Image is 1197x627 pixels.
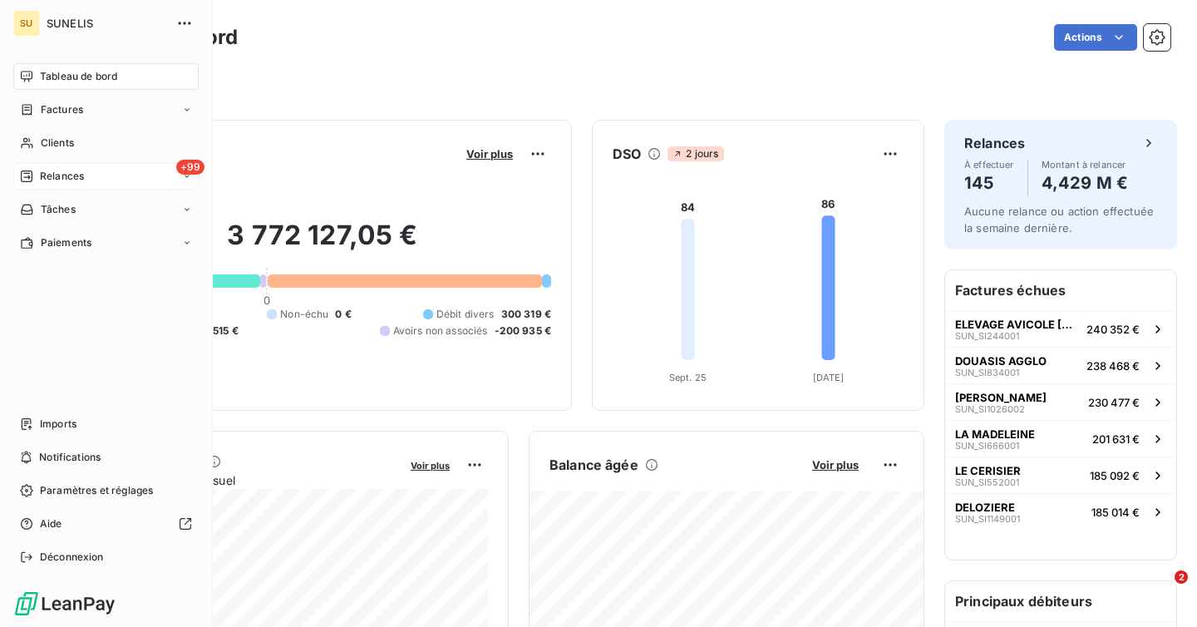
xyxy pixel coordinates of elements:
[94,219,551,269] h2: 3 772 127,05 €
[964,170,1014,196] h4: 145
[1091,506,1140,519] span: 185 014 €
[40,417,76,432] span: Imports
[812,458,859,471] span: Voir plus
[40,69,117,84] span: Tableau de bord
[955,404,1025,414] span: SUN_SI1026002
[667,146,723,161] span: 2 jours
[1090,469,1140,482] span: 185 092 €
[41,136,74,151] span: Clients
[669,372,707,383] tspan: Sept. 25
[945,383,1176,420] button: [PERSON_NAME]SUN_SI1026002230 477 €
[613,144,641,164] h6: DSO
[13,590,116,617] img: Logo LeanPay
[406,457,455,472] button: Voir plus
[1140,570,1180,610] iframe: Intercom live chat
[955,501,1015,514] span: DELOZIERE
[280,307,328,322] span: Non-échu
[176,160,204,175] span: +99
[964,205,1154,235] span: Aucune relance ou action effectuée la semaine dernière.
[955,368,1019,378] span: SUN_SI834001
[945,493,1176,530] button: DELOZIERESUN_SI1149001185 014 €
[955,464,1021,477] span: LE CERISIER
[1042,170,1128,196] h4: 4,429 M €
[40,169,84,184] span: Relances
[501,307,551,322] span: 300 319 €
[40,516,62,531] span: Aide
[264,294,270,307] span: 0
[955,391,1047,404] span: [PERSON_NAME]
[1054,24,1137,51] button: Actions
[41,235,91,250] span: Paiements
[964,133,1025,153] h6: Relances
[1086,359,1140,373] span: 238 468 €
[466,147,513,160] span: Voir plus
[436,307,495,322] span: Débit divers
[945,270,1176,310] h6: Factures échues
[945,581,1176,621] h6: Principaux débiteurs
[41,202,76,217] span: Tâches
[393,323,488,338] span: Avoirs non associés
[1086,323,1140,336] span: 240 352 €
[1092,432,1140,446] span: 201 631 €
[39,450,101,465] span: Notifications
[47,17,166,30] span: SUNELIS
[40,550,104,565] span: Déconnexion
[40,483,153,498] span: Paramètres et réglages
[945,420,1176,457] button: LA MADELEINESUN_SI666001201 631 €
[807,457,864,472] button: Voir plus
[1175,570,1188,584] span: 2
[335,307,351,322] span: 0 €
[411,460,450,471] span: Voir plus
[945,457,1176,493] button: LE CERISIERSUN_SI552001185 092 €
[13,10,40,37] div: SU
[13,511,199,537] a: Aide
[955,514,1020,524] span: SUN_SI1149001
[955,318,1080,331] span: ELEVAGE AVICOLE [GEOGRAPHIC_DATA]
[955,354,1047,368] span: DOUASIS AGGLO
[945,310,1176,347] button: ELEVAGE AVICOLE [GEOGRAPHIC_DATA]SUN_SI244001240 352 €
[1088,396,1140,409] span: 230 477 €
[945,347,1176,383] button: DOUASIS AGGLOSUN_SI834001238 468 €
[1042,160,1128,170] span: Montant à relancer
[955,427,1035,441] span: LA MADELEINE
[813,372,845,383] tspan: [DATE]
[964,160,1014,170] span: À effectuer
[495,323,552,338] span: -200 935 €
[549,455,638,475] h6: Balance âgée
[41,102,83,117] span: Factures
[461,146,518,161] button: Voir plus
[955,331,1019,341] span: SUN_SI244001
[955,477,1019,487] span: SUN_SI552001
[94,471,399,489] span: Chiffre d'affaires mensuel
[955,441,1019,451] span: SUN_SI666001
